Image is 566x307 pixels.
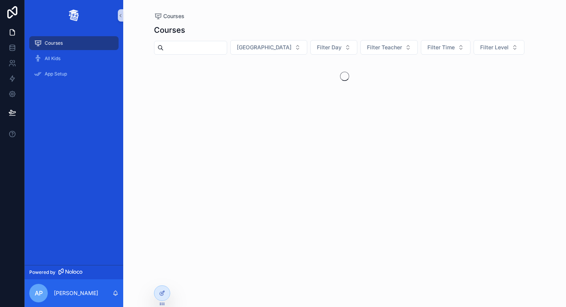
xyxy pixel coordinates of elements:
[317,44,342,51] span: Filter Day
[237,44,291,51] span: [GEOGRAPHIC_DATA]
[29,269,55,275] span: Powered by
[68,9,80,22] img: App logo
[29,52,119,65] a: All Kids
[25,31,123,91] div: scrollable content
[154,12,184,20] a: Courses
[230,40,307,55] button: Select Button
[154,25,185,35] h1: Courses
[35,289,43,298] span: AP
[54,289,98,297] p: [PERSON_NAME]
[45,40,63,46] span: Courses
[360,40,418,55] button: Select Button
[45,71,67,77] span: App Setup
[29,36,119,50] a: Courses
[474,40,524,55] button: Select Button
[480,44,509,51] span: Filter Level
[163,12,184,20] span: Courses
[421,40,471,55] button: Select Button
[367,44,402,51] span: Filter Teacher
[25,265,123,279] a: Powered by
[310,40,357,55] button: Select Button
[29,67,119,81] a: App Setup
[45,55,60,62] span: All Kids
[427,44,455,51] span: Filter Time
